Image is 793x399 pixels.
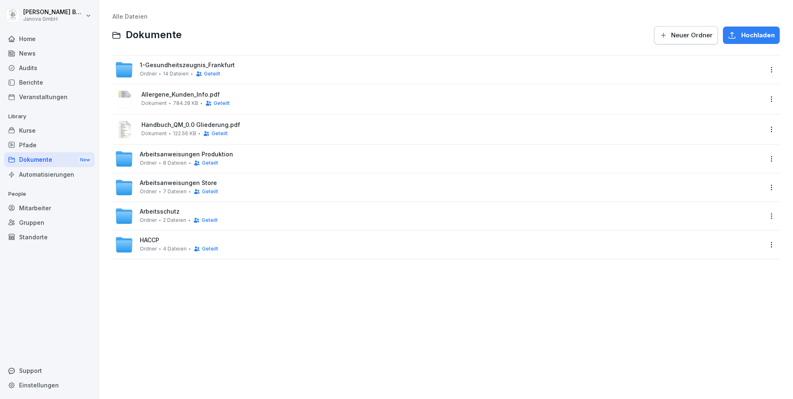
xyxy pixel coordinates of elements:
[141,122,762,129] span: Handbuch_QM_0.0 Gliederung.pdf
[4,152,95,168] a: DokumenteNew
[163,217,186,223] span: 2 Dateien
[202,160,218,166] span: Geteilt
[4,167,95,182] a: Automatisierungen
[212,131,228,136] span: Geteilt
[126,29,182,41] span: Dokumente
[115,207,762,225] a: ArbeitsschutzOrdner2 DateienGeteilt
[4,32,95,46] a: Home
[163,71,189,77] span: 14 Dateien
[202,189,218,195] span: Geteilt
[654,26,718,44] button: Neuer Ordner
[163,160,187,166] span: 8 Dateien
[140,246,157,252] span: Ordner
[163,189,187,195] span: 7 Dateien
[141,131,167,136] span: Dokument
[4,201,95,215] a: Mitarbeiter
[78,155,92,165] div: New
[202,217,218,223] span: Geteilt
[4,152,95,168] div: Dokumente
[173,100,198,106] span: 784.28 KB
[4,90,95,104] a: Veranstaltungen
[4,46,95,61] a: News
[115,236,762,254] a: HACCPOrdner4 DateienGeteilt
[214,100,230,106] span: Geteilt
[723,27,780,44] button: Hochladen
[140,237,159,244] span: HACCP
[173,131,196,136] span: 122.56 KB
[141,100,167,106] span: Dokument
[140,189,157,195] span: Ordner
[163,246,187,252] span: 4 Dateien
[115,178,762,197] a: Arbeitsanweisungen StoreOrdner7 DateienGeteilt
[115,150,762,168] a: Arbeitsanweisungen ProduktionOrdner8 DateienGeteilt
[112,13,148,20] a: Alle Dateien
[140,151,233,158] span: Arbeitsanweisungen Produktion
[23,16,84,22] p: Janova GmbH
[140,71,157,77] span: Ordner
[204,71,220,77] span: Geteilt
[140,208,180,215] span: Arbeitsschutz
[4,230,95,244] a: Standorte
[4,138,95,152] a: Pfade
[671,31,713,40] span: Neuer Ordner
[4,215,95,230] a: Gruppen
[741,31,775,40] span: Hochladen
[4,123,95,138] a: Kurse
[140,180,217,187] span: Arbeitsanweisungen Store
[140,160,157,166] span: Ordner
[140,62,235,69] span: 1-Gesundheitszeugnis_Frankfurt
[4,75,95,90] a: Berichte
[140,217,157,223] span: Ordner
[4,187,95,201] p: People
[141,91,762,98] span: Allergene_Kunden_Info.pdf
[23,9,84,16] p: [PERSON_NAME] Baradei
[202,246,218,252] span: Geteilt
[4,61,95,75] a: Audits
[115,61,762,79] a: 1-Gesundheitszeugnis_FrankfurtOrdner14 DateienGeteilt
[4,378,95,392] a: Einstellungen
[4,363,95,378] div: Support
[4,110,95,123] p: Library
